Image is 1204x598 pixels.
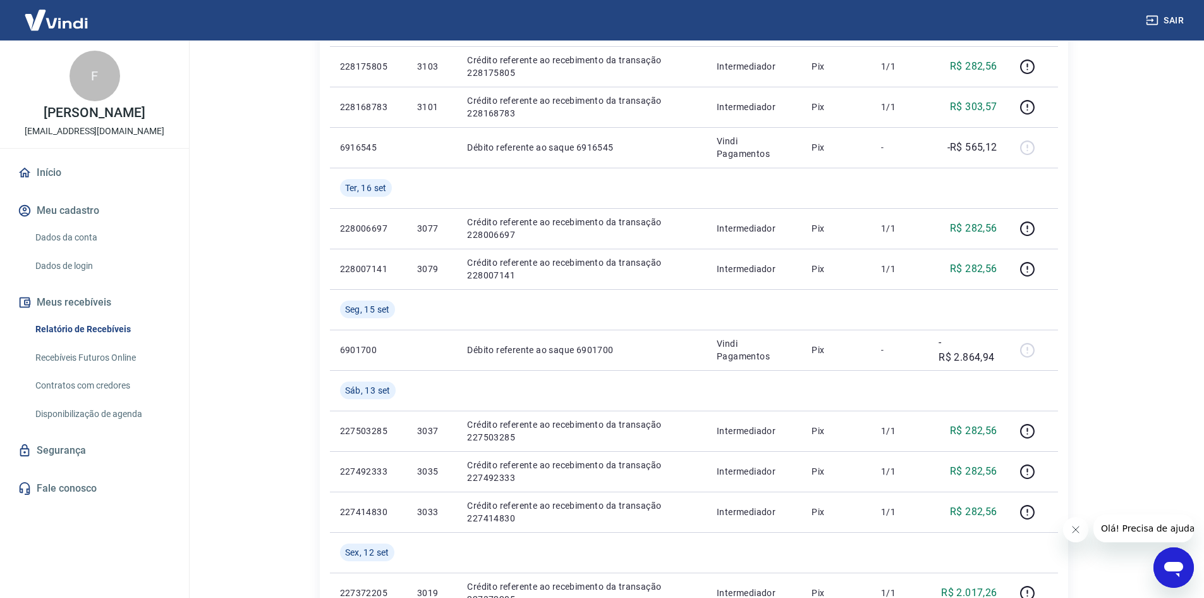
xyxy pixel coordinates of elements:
[950,464,997,479] p: R$ 282,56
[345,182,387,194] span: Ter, 16 set
[15,437,174,464] a: Segurança
[15,475,174,502] a: Fale conosco
[467,256,696,282] p: Crédito referente ao recebimento da transação 228007141
[467,216,696,241] p: Crédito referente ao recebimento da transação 228006697
[467,54,696,79] p: Crédito referente ao recebimento da transação 228175805
[881,425,918,437] p: 1/1
[25,125,164,138] p: [EMAIL_ADDRESS][DOMAIN_NAME]
[812,141,861,154] p: Pix
[340,465,397,478] p: 227492333
[950,261,997,277] p: R$ 282,56
[467,459,696,484] p: Crédito referente ao recebimento da transação 227492333
[417,506,447,518] p: 3033
[812,425,861,437] p: Pix
[881,141,918,154] p: -
[340,344,397,356] p: 6901700
[30,401,174,427] a: Disponibilização de agenda
[950,504,997,520] p: R$ 282,56
[417,60,447,73] p: 3103
[881,506,918,518] p: 1/1
[345,303,390,316] span: Seg, 15 set
[345,384,391,397] span: Sáb, 13 set
[417,263,447,275] p: 3079
[345,546,389,559] span: Sex, 12 set
[881,101,918,113] p: 1/1
[950,423,997,439] p: R$ 282,56
[812,101,861,113] p: Pix
[340,425,397,437] p: 227503285
[1143,9,1189,32] button: Sair
[30,225,174,251] a: Dados da conta
[30,373,174,399] a: Contratos com credores
[950,59,997,74] p: R$ 282,56
[812,60,861,73] p: Pix
[881,60,918,73] p: 1/1
[881,465,918,478] p: 1/1
[881,344,918,356] p: -
[417,222,447,235] p: 3077
[950,221,997,236] p: R$ 282,56
[15,197,174,225] button: Meu cadastro
[340,141,397,154] p: 6916545
[467,344,696,356] p: Débito referente ao saque 6901700
[417,425,447,437] p: 3037
[417,101,447,113] p: 3101
[340,506,397,518] p: 227414830
[30,316,174,342] a: Relatório de Recebíveis
[1063,517,1088,542] iframe: Fechar mensagem
[467,141,696,154] p: Débito referente ao saque 6916545
[340,60,397,73] p: 228175805
[947,140,997,155] p: -R$ 565,12
[340,222,397,235] p: 228006697
[70,51,120,101] div: F
[950,99,997,115] p: R$ 303,57
[717,506,791,518] p: Intermediador
[417,465,447,478] p: 3035
[30,253,174,279] a: Dados de login
[467,499,696,525] p: Crédito referente ao recebimento da transação 227414830
[881,222,918,235] p: 1/1
[467,418,696,444] p: Crédito referente ao recebimento da transação 227503285
[1093,514,1194,542] iframe: Mensagem da empresa
[717,465,791,478] p: Intermediador
[15,289,174,316] button: Meus recebíveis
[15,1,97,39] img: Vindi
[717,425,791,437] p: Intermediador
[1153,547,1194,588] iframe: Botão para abrir a janela de mensagens
[812,222,861,235] p: Pix
[44,106,145,120] p: [PERSON_NAME]
[717,222,791,235] p: Intermediador
[8,9,106,19] span: Olá! Precisa de ajuda?
[467,94,696,120] p: Crédito referente ao recebimento da transação 228168783
[717,60,791,73] p: Intermediador
[717,135,791,160] p: Vindi Pagamentos
[717,263,791,275] p: Intermediador
[340,263,397,275] p: 228007141
[30,345,174,371] a: Recebíveis Futuros Online
[717,101,791,113] p: Intermediador
[812,465,861,478] p: Pix
[717,337,791,363] p: Vindi Pagamentos
[812,263,861,275] p: Pix
[812,506,861,518] p: Pix
[881,263,918,275] p: 1/1
[939,335,997,365] p: -R$ 2.864,94
[340,101,397,113] p: 228168783
[15,159,174,187] a: Início
[812,344,861,356] p: Pix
